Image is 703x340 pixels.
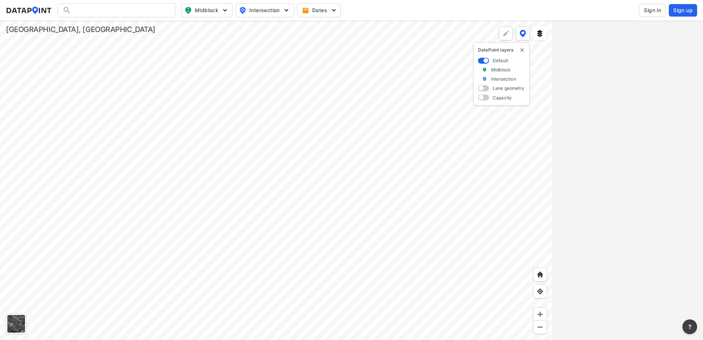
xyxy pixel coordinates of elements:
[533,26,547,40] button: External layers
[644,7,661,14] span: Sign in
[516,26,530,40] button: DataPoint layers
[667,4,697,17] a: Sign up
[687,322,693,331] span: ?
[536,311,544,318] img: ZvzfEJKXnyWIrJytrsY285QMwk63cM6Drc+sIAAAAASUVORK5CYII=
[536,271,544,278] img: +XpAUvaXAN7GudzAAAAAElFTkSuQmCC
[482,76,487,82] img: marker_Intersection.6861001b.svg
[238,6,247,15] img: map_pin_int.54838e6b.svg
[638,4,667,17] a: Sign in
[493,95,512,101] label: Capacity
[520,30,526,37] img: data-point-layers.37681fc9.svg
[236,3,294,17] button: Intersection
[482,67,487,73] img: marker_Midblock.5ba75e30.svg
[6,314,26,334] div: Toggle basemap
[330,7,338,14] img: 5YPKRKmlfpI5mqlR8AD95paCi+0kK1fRFDJSaMmawlwaeJcJwk9O2fotCW5ve9gAAAAASUVORK5CYII=
[533,307,547,321] div: Zoom in
[502,30,510,37] img: +Dz8AAAAASUVORK5CYII=
[303,7,336,14] span: Dates
[297,3,341,17] button: Dates
[519,47,525,53] button: delete
[6,24,156,35] div: [GEOGRAPHIC_DATA], [GEOGRAPHIC_DATA]
[283,7,290,14] img: 5YPKRKmlfpI5mqlR8AD95paCi+0kK1fRFDJSaMmawlwaeJcJwk9O2fotCW5ve9gAAAAASUVORK5CYII=
[536,288,544,295] img: zeq5HYn9AnE9l6UmnFLPAAAAAElFTkSuQmCC
[184,6,193,15] img: map_pin_mid.602f9df1.svg
[493,57,508,64] label: Default
[478,47,525,53] p: DataPoint layers
[181,3,233,17] button: Midblock
[682,319,697,334] button: more
[239,6,289,15] span: Intersection
[302,7,309,14] img: calendar-gold.39a51dde.svg
[493,85,524,91] label: Lane geometry
[221,7,229,14] img: 5YPKRKmlfpI5mqlR8AD95paCi+0kK1fRFDJSaMmawlwaeJcJwk9O2fotCW5ve9gAAAAASUVORK5CYII=
[536,30,543,37] img: layers.ee07997e.svg
[519,47,525,53] img: close-external-leyer.3061a1c7.svg
[673,7,693,14] span: Sign up
[669,4,697,17] button: Sign up
[499,26,513,40] div: Polygon tool
[533,268,547,281] div: Home
[185,6,228,15] span: Midblock
[639,4,666,17] button: Sign in
[491,76,516,82] label: Intersection
[491,67,511,73] label: Midblock
[6,7,52,14] img: dataPointLogo.9353c09d.svg
[533,320,547,334] div: Zoom out
[536,323,544,331] img: MAAAAAElFTkSuQmCC
[533,284,547,298] div: View my location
